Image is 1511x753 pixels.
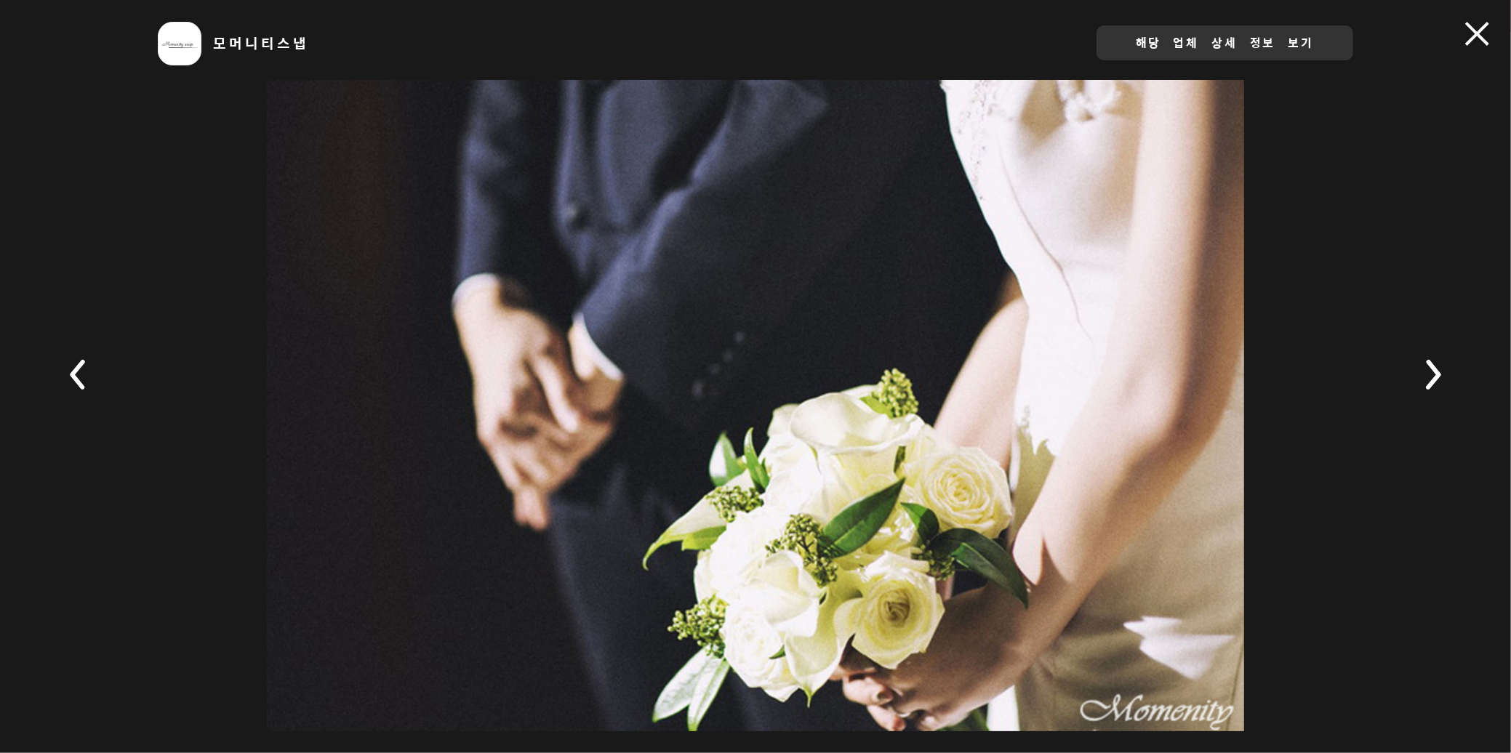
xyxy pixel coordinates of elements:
span: 대화 [133,483,151,495]
a: 설정 [188,461,279,497]
span: 설정 [225,483,242,494]
span: 홈 [46,483,55,494]
a: 해당 업체 상세 정보 보기 [1097,25,1353,60]
a: 대화 [96,461,188,497]
a: 모머니티스냅 [213,33,309,54]
a: 홈 [4,461,96,497]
